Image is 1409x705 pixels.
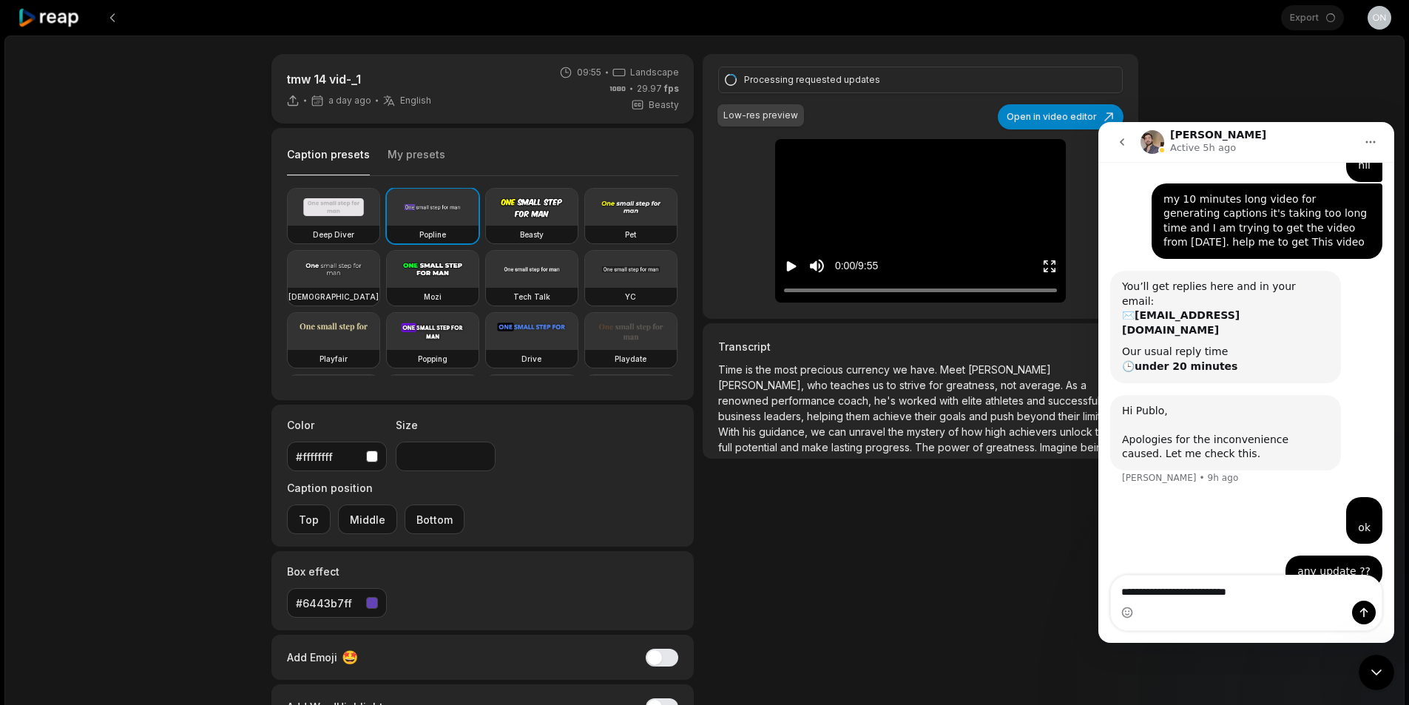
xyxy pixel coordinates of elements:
[296,596,360,611] div: #6443b7ff
[939,410,969,422] span: goals
[969,410,990,422] span: and
[1060,425,1095,438] span: unlock
[756,363,774,376] span: the
[718,441,735,453] span: full
[771,394,838,407] span: performance
[1040,441,1081,453] span: Imagine
[940,363,968,376] span: Meet
[1009,425,1060,438] span: achievers
[718,394,771,407] span: renowned
[1042,252,1057,280] button: Enter Fullscreen
[899,379,929,391] span: strive
[831,379,873,391] span: teaches
[968,363,1051,376] span: [PERSON_NAME]
[846,363,893,376] span: currency
[990,410,1017,422] span: push
[1359,655,1394,690] iframe: To enrich screen reader interactions, please activate Accessibility in Grammarly extension settings
[320,353,348,365] h3: Playfair
[764,410,807,422] span: leaders,
[723,109,798,122] div: Low-res preview
[1027,394,1048,407] span: and
[296,449,360,465] div: #ffffffff
[831,441,865,453] span: lasting
[521,353,541,365] h3: Drive
[759,425,811,438] span: guidance,
[774,363,800,376] span: most
[615,353,646,365] h3: Playdate
[874,394,899,407] span: he's
[718,339,1122,354] h3: Transcript
[1058,410,1083,422] span: their
[973,441,986,453] span: of
[746,363,756,376] span: is
[1066,379,1081,391] span: As
[625,291,636,303] h3: YC
[649,98,679,112] span: Beasty
[1081,379,1087,391] span: a
[286,70,431,88] p: tmw 14 vid-_1
[808,257,826,275] button: Mute sound
[873,410,915,422] span: achieve
[718,379,807,391] span: [PERSON_NAME],
[985,425,1009,438] span: high
[287,588,387,618] button: #6443b7ff
[929,379,946,391] span: for
[807,379,831,391] span: who
[630,66,679,79] span: Landscape
[287,417,387,433] label: Color
[287,442,387,471] button: #ffffffff
[743,425,759,438] span: his
[899,394,939,407] span: worked
[1019,379,1066,391] span: average.
[287,650,337,665] span: Add Emoji
[811,425,828,438] span: we
[948,425,962,438] span: of
[962,394,985,407] span: elite
[802,441,831,453] span: make
[873,379,887,391] span: us
[887,379,899,391] span: to
[1095,425,1117,438] span: their
[405,505,464,534] button: Bottom
[938,441,973,453] span: power
[780,441,802,453] span: and
[637,82,679,95] span: 29.97
[985,394,1027,407] span: athletes
[313,229,354,240] h3: Deep Diver
[946,379,1001,391] span: greatness,
[388,147,445,175] button: My presets
[838,394,874,407] span: coach,
[328,95,371,107] span: a day ago
[1098,122,1394,643] iframe: To enrich screen reader interactions, please activate Accessibility in Grammarly extension settings
[846,410,873,422] span: them
[835,258,878,274] div: 0:00 / 9:55
[888,425,907,438] span: the
[664,83,679,94] span: fps
[893,363,910,376] span: we
[915,441,938,453] span: The
[1083,410,1108,422] span: limits.
[807,410,846,422] span: helping
[828,425,849,438] span: can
